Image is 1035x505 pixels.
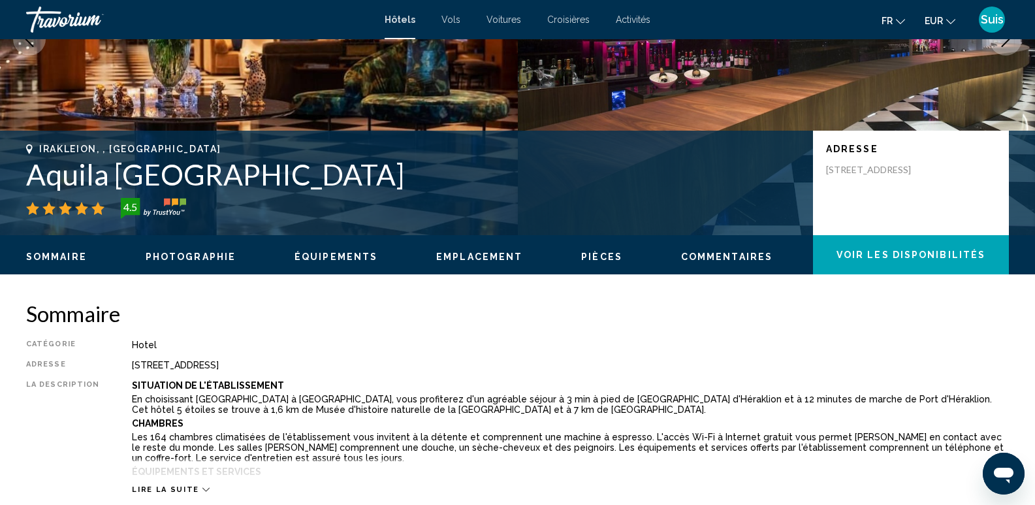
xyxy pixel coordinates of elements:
[26,360,99,370] div: Adresse
[132,340,1009,350] div: Hotel
[989,23,1022,56] button: Next image
[385,14,415,25] a: Hôtels
[983,453,1025,495] iframe: Bouton de lancement de la fenêtre de messagerie
[132,360,1009,370] div: [STREET_ADDRESS]
[836,250,985,261] span: Voir les disponibilités
[826,144,996,154] p: Adresse
[925,16,943,26] font: EUR
[925,11,955,30] button: Changer de devise
[295,251,377,263] button: Équipements
[436,251,522,263] button: Emplacement
[26,251,87,263] button: Sommaire
[117,199,143,215] div: 4.5
[882,16,893,26] font: fr
[981,12,1004,26] font: Suis
[121,198,186,219] img: trustyou-badge-hor.svg
[681,251,772,263] button: Commentaires
[882,11,905,30] button: Changer de langue
[132,485,199,494] span: Lire la suite
[146,251,236,263] button: Photographie
[132,394,1009,415] p: En choisissant [GEOGRAPHIC_DATA] à [GEOGRAPHIC_DATA], vous profiterez d'un agréable séjour à 3 mi...
[826,164,931,176] p: [STREET_ADDRESS]
[13,23,46,56] button: Previous image
[26,380,99,478] div: La description
[132,380,284,391] b: Situation De L'établissement
[39,144,221,154] span: Irakleion, , [GEOGRAPHIC_DATA]
[132,432,1009,463] p: Les 164 chambres climatisées de l'établissement vous invitent à la détente et comprennent une mac...
[975,6,1009,33] button: Menu utilisateur
[26,340,99,350] div: Catégorie
[26,157,800,191] h1: Aquila [GEOGRAPHIC_DATA]
[441,14,460,25] a: Vols
[486,14,521,25] a: Voitures
[132,418,183,429] b: Chambres
[581,251,622,263] button: Pièces
[132,485,209,495] button: Lire la suite
[26,7,372,33] a: Travorium
[813,235,1009,274] button: Voir les disponibilités
[616,14,650,25] a: Activités
[547,14,590,25] a: Croisières
[26,301,1009,327] h2: Sommaire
